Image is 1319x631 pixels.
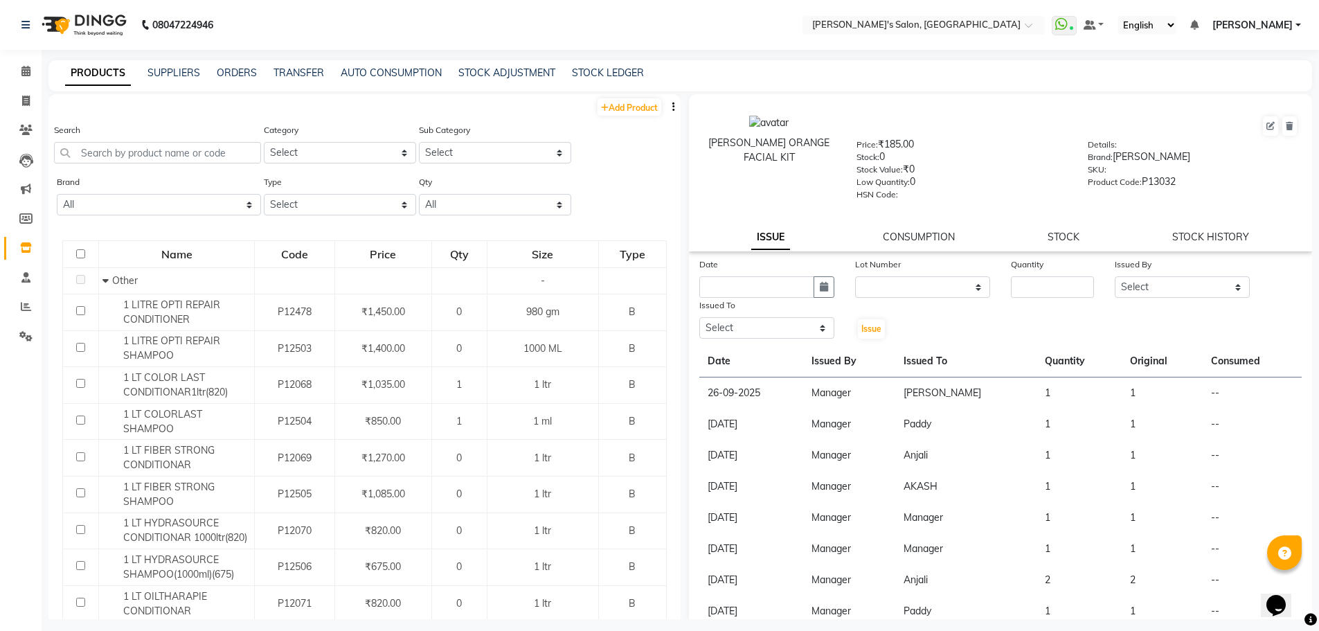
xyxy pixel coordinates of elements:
[433,242,486,267] div: Qty
[1088,176,1142,188] label: Product Code:
[123,408,202,435] span: 1 LT COLORLAST SHAMPOO
[534,378,551,391] span: 1 ltr
[895,502,1037,533] td: Manager
[1122,471,1203,502] td: 1
[895,596,1037,627] td: Paddy
[54,142,261,163] input: Search by product name or code
[895,440,1037,471] td: Anjali
[803,502,896,533] td: Manager
[1261,576,1305,617] iframe: chat widget
[1088,139,1117,151] label: Details:
[803,409,896,440] td: Manager
[278,305,312,318] span: P12478
[361,452,405,464] span: ₹1,270.00
[1122,346,1203,377] th: Original
[1037,502,1122,533] td: 1
[629,415,636,427] span: B
[458,66,555,79] a: STOCK ADJUSTMENT
[1011,258,1043,271] label: Quantity
[419,124,470,136] label: Sub Category
[456,560,462,573] span: 0
[54,124,80,136] label: Search
[629,560,636,573] span: B
[803,565,896,596] td: Manager
[600,242,665,267] div: Type
[856,139,878,151] label: Price:
[341,66,442,79] a: AUTO CONSUMPTION
[699,471,803,502] td: [DATE]
[65,61,131,86] a: PRODUCTS
[264,124,298,136] label: Category
[534,488,551,500] span: 1 ltr
[278,452,312,464] span: P12069
[598,98,661,116] a: Add Product
[278,488,312,500] span: P12505
[533,415,552,427] span: 1 ml
[278,415,312,427] span: P12504
[278,560,312,573] span: P12506
[365,415,401,427] span: ₹850.00
[1037,346,1122,377] th: Quantity
[123,590,207,617] span: 1 LT OILTHARAPIE CONDITIONAR
[699,596,803,627] td: [DATE]
[895,377,1037,409] td: [PERSON_NAME]
[361,488,405,500] span: ₹1,085.00
[699,533,803,565] td: [DATE]
[123,553,234,580] span: 1 LT HYDRASOURCE SHAMPOO(1000ml)(675)
[456,488,462,500] span: 0
[1037,565,1122,596] td: 2
[57,176,80,188] label: Brand
[1122,596,1203,627] td: 1
[1088,175,1298,194] div: P13032
[856,176,910,188] label: Low Quantity:
[217,66,257,79] a: ORDERS
[856,162,1067,181] div: ₹0
[278,342,312,355] span: P12503
[858,319,885,339] button: Issue
[856,151,879,163] label: Stock:
[147,66,200,79] a: SUPPLIERS
[526,305,559,318] span: 980 gm
[534,597,551,610] span: 1 ltr
[534,524,551,537] span: 1 ltr
[1122,533,1203,565] td: 1
[1088,150,1298,169] div: [PERSON_NAME]
[102,274,112,287] span: Collapse Row
[1088,151,1113,163] label: Brand:
[856,188,898,201] label: HSN Code:
[523,342,562,355] span: 1000 ML
[35,6,130,44] img: logo
[1203,596,1302,627] td: --
[803,533,896,565] td: Manager
[1122,377,1203,409] td: 1
[703,136,836,165] div: [PERSON_NAME] ORANGE FACIAL KIT
[856,163,903,176] label: Stock Value:
[1037,533,1122,565] td: 1
[365,560,401,573] span: ₹675.00
[541,274,545,287] span: -
[1172,231,1249,243] a: STOCK HISTORY
[855,258,901,271] label: Lot Number
[152,6,213,44] b: 08047224946
[629,488,636,500] span: B
[895,409,1037,440] td: Paddy
[856,150,1067,169] div: 0
[861,323,881,334] span: Issue
[895,533,1037,565] td: Manager
[278,378,312,391] span: P12068
[1037,596,1122,627] td: 1
[883,231,955,243] a: CONSUMPTION
[123,335,220,362] span: 1 LITRE OPTI REPAIR SHAMPOO
[1203,502,1302,533] td: --
[100,242,253,267] div: Name
[456,305,462,318] span: 0
[488,242,598,267] div: Size
[1203,377,1302,409] td: --
[365,597,401,610] span: ₹820.00
[1122,565,1203,596] td: 2
[255,242,333,267] div: Code
[264,176,282,188] label: Type
[123,371,228,398] span: 1 LT COLOR LAST CONDITIONAR1ltr(820)
[456,597,462,610] span: 0
[629,305,636,318] span: B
